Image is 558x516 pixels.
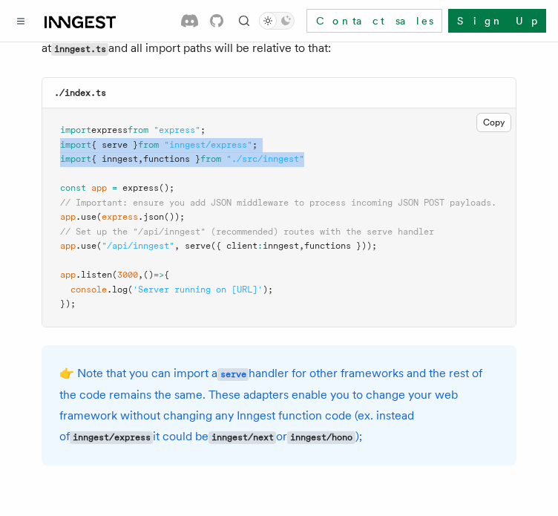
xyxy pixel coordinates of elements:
span: express [91,125,128,135]
span: = [112,183,117,193]
span: functions } [143,154,200,164]
span: , [138,270,143,280]
span: serve [185,241,211,251]
span: , [299,241,304,251]
span: ()); [164,212,185,222]
a: Sign Up [448,9,546,33]
span: from [138,140,159,150]
span: (); [159,183,174,193]
span: "inngest/express" [164,140,252,150]
code: serve [217,368,249,381]
button: Toggle navigation [12,12,30,30]
span: .listen [76,270,112,280]
span: const [60,183,86,193]
span: ( [112,270,117,280]
span: // Set up the "/api/inngest" (recommended) routes with the serve handler [60,226,434,237]
button: Copy [476,113,511,132]
span: () [143,270,154,280]
span: import [60,140,91,150]
span: import [60,154,91,164]
span: .use [76,212,96,222]
span: : [257,241,263,251]
span: app [60,270,76,280]
code: inngest/express [70,431,153,444]
span: from [128,125,148,135]
span: import [60,125,91,135]
span: app [91,183,107,193]
span: from [200,154,221,164]
button: Toggle dark mode [259,12,295,30]
span: "express" [154,125,200,135]
span: , [174,241,180,251]
span: inngest [263,241,299,251]
span: ( [128,284,133,295]
span: express [122,183,159,193]
span: "./src/inngest" [226,154,304,164]
span: ; [252,140,257,150]
span: app [60,212,76,222]
code: inngest/next [209,431,276,444]
span: 3000 [117,270,138,280]
span: ); [263,284,273,295]
span: express [102,212,138,222]
span: 'Server running on [URL]' [133,284,263,295]
span: .use [76,241,96,251]
code: inngest.ts [51,43,108,56]
span: ({ client [211,241,257,251]
span: .json [138,212,164,222]
span: , [138,154,143,164]
span: // Important: ensure you add JSON middleware to process incoming JSON POST payloads. [60,197,496,208]
a: serve [217,366,249,380]
span: { serve } [91,140,138,150]
button: Find something... [235,12,253,30]
span: }); [60,298,76,309]
span: ; [200,125,206,135]
code: inngest/hono [287,431,355,444]
span: .log [107,284,128,295]
span: console [70,284,107,295]
span: { [164,270,169,280]
p: 👉 Note that you can import a handler for other frameworks and the rest of the code remains the sa... [59,363,499,448]
span: functions })); [304,241,377,251]
a: Contact sales [306,9,442,33]
span: app [60,241,76,251]
span: "/api/inngest" [102,241,174,251]
span: => [154,270,164,280]
code: ./index.ts [54,88,106,98]
span: { inngest [91,154,138,164]
span: ( [96,212,102,222]
span: ( [96,241,102,251]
